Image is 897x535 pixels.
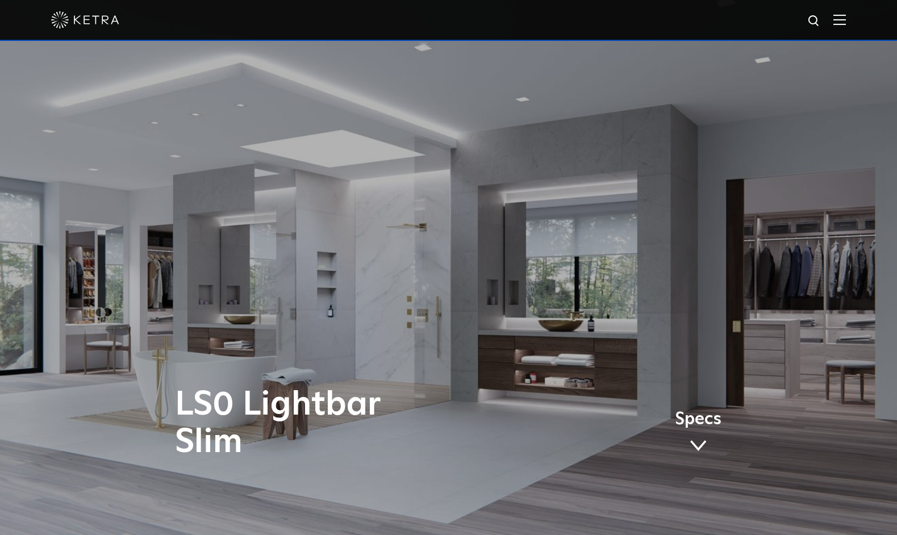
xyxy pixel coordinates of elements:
[675,411,721,455] a: Specs
[175,386,496,461] h1: LS0 Lightbar Slim
[807,14,821,28] img: search icon
[51,11,119,28] img: ketra-logo-2019-white
[833,14,846,25] img: Hamburger%20Nav.svg
[675,411,721,428] span: Specs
